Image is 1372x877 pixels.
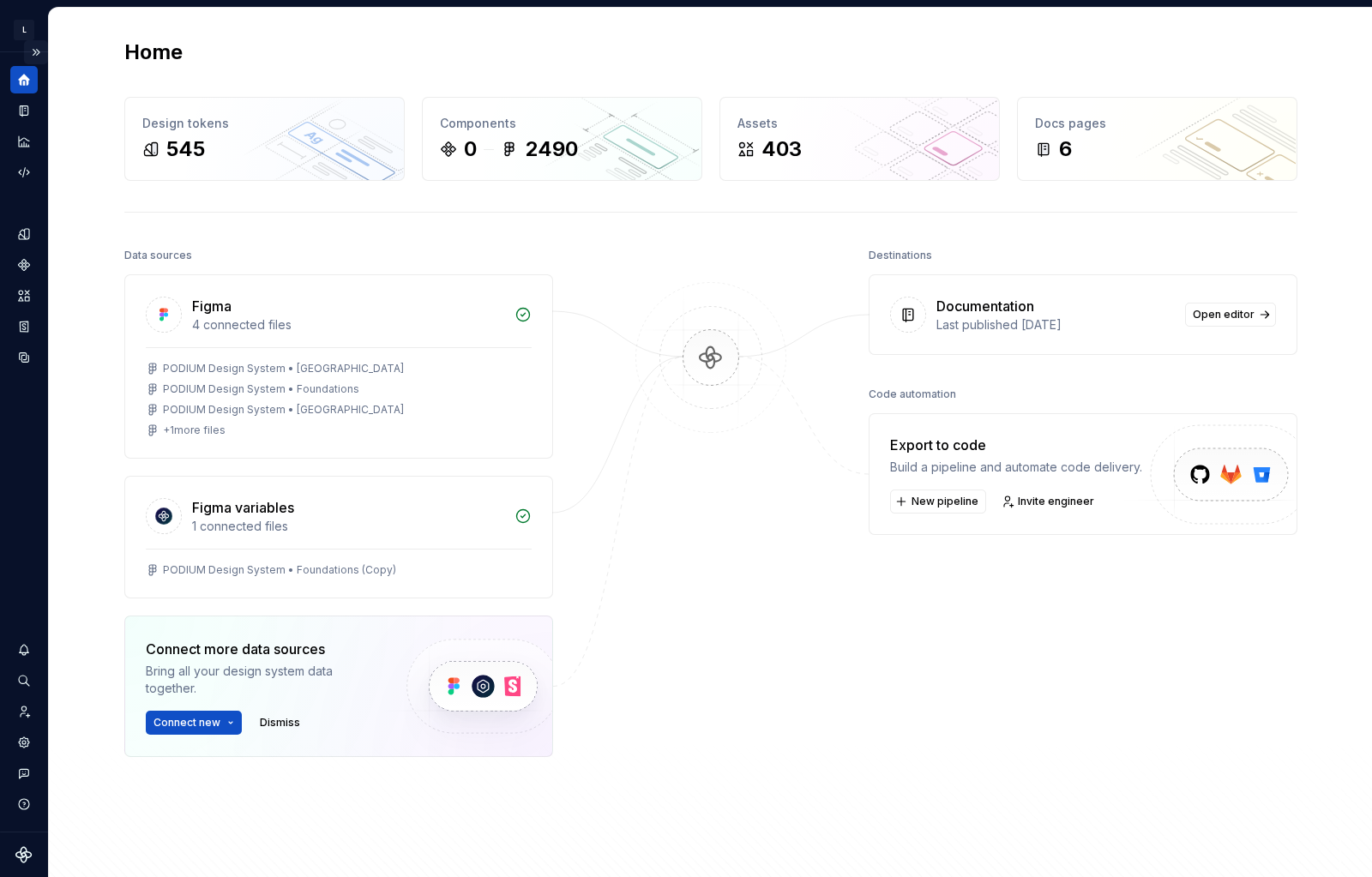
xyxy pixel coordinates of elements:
[525,135,578,163] div: 2490
[146,663,377,697] div: Bring all your design system data together.
[440,115,684,132] div: Components
[124,274,553,459] a: Figma4 connected filesPODIUM Design System • [GEOGRAPHIC_DATA]PODIUM Design System • FoundationsP...
[153,716,220,730] span: Connect new
[1035,115,1279,132] div: Docs pages
[124,243,192,267] div: Data sources
[10,282,38,309] a: Assets
[10,128,38,155] a: Analytics
[192,316,504,333] div: 4 connected files
[890,490,986,514] button: New pipeline
[761,135,802,163] div: 403
[890,459,1142,476] div: Build a pipeline and automate code delivery.
[163,382,359,396] div: PODIUM Design System • Foundations
[464,135,477,163] div: 0
[166,135,205,163] div: 545
[890,435,1142,455] div: Export to code
[1193,308,1255,321] span: Open editor
[719,97,1000,181] a: Assets403
[10,97,38,124] a: Documentation
[192,518,504,535] div: 1 connected files
[252,711,308,735] button: Dismiss
[3,11,45,48] button: L
[10,220,38,248] a: Design tokens
[912,495,978,508] span: New pipeline
[124,476,553,598] a: Figma variables1 connected filesPODIUM Design System • Foundations (Copy)
[996,490,1102,514] a: Invite engineer
[1185,303,1276,327] a: Open editor
[422,97,702,181] a: Components02490
[10,313,38,340] a: Storybook stories
[10,667,38,694] button: Search ⌘K
[192,296,232,316] div: Figma
[163,403,404,417] div: PODIUM Design System • [GEOGRAPHIC_DATA]
[1018,495,1094,508] span: Invite engineer
[10,729,38,756] a: Settings
[869,243,932,267] div: Destinations
[1017,97,1297,181] a: Docs pages6
[1059,135,1072,163] div: 6
[10,66,38,93] a: Home
[24,40,48,64] button: Expand sidebar
[10,159,38,186] a: Code automation
[10,344,38,371] a: Data sources
[737,115,982,132] div: Assets
[163,362,404,375] div: PODIUM Design System • [GEOGRAPHIC_DATA]
[192,497,294,518] div: Figma variables
[163,563,396,577] div: PODIUM Design System • Foundations (Copy)
[10,760,38,787] button: Contact support
[936,316,1175,333] div: Last published [DATE]
[15,846,33,863] svg: Supernova Logo
[869,382,956,406] div: Code automation
[14,20,34,40] div: L
[146,639,377,659] div: Connect more data sources
[146,711,242,735] button: Connect new
[260,716,300,730] span: Dismiss
[142,115,387,132] div: Design tokens
[124,97,405,181] a: Design tokens545
[10,698,38,725] a: Invite team
[936,296,1034,316] div: Documentation
[163,423,226,437] div: + 1 more files
[10,636,38,664] button: Notifications
[124,39,183,66] h2: Home
[10,251,38,279] a: Components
